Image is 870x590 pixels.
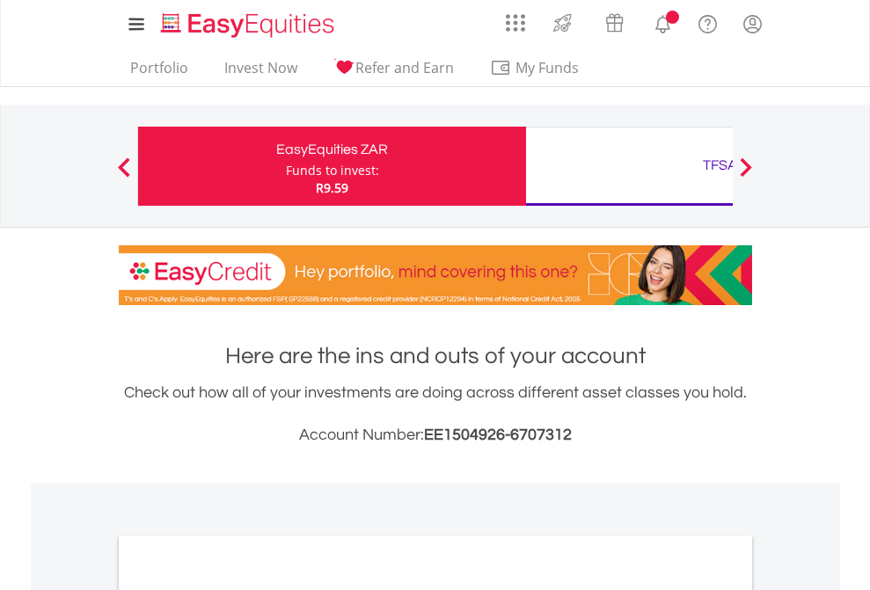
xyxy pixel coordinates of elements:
button: Next [728,166,764,184]
span: R9.59 [316,179,348,196]
div: EasyEquities ZAR [149,137,515,162]
a: Portfolio [123,59,195,86]
div: Check out how all of your investments are doing across different asset classes you hold. [119,381,752,448]
span: Refer and Earn [355,58,454,77]
a: Invest Now [217,59,304,86]
a: Notifications [640,4,685,40]
a: Home page [154,4,341,40]
span: My Funds [490,56,605,79]
img: thrive-v2.svg [548,9,577,37]
a: My Profile [730,4,775,43]
button: Previous [106,166,142,184]
a: FAQ's and Support [685,4,730,40]
img: vouchers-v2.svg [600,9,629,37]
h3: Account Number: [119,423,752,448]
img: EasyCredit Promotion Banner [119,245,752,305]
img: EasyEquities_Logo.png [157,11,341,40]
a: Vouchers [589,4,640,37]
a: AppsGrid [494,4,537,33]
div: Funds to invest: [286,162,379,179]
h1: Here are the ins and outs of your account [119,340,752,372]
img: grid-menu-icon.svg [506,13,525,33]
span: EE1504926-6707312 [424,426,572,443]
a: Refer and Earn [326,59,461,86]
